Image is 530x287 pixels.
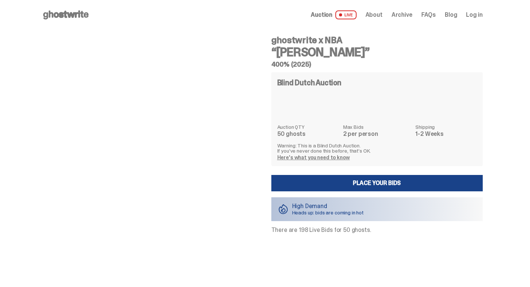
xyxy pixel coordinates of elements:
dt: Max Bids [343,124,411,130]
a: Log in [466,12,482,18]
a: About [365,12,383,18]
dd: 2 per person [343,131,411,137]
p: Heads up: bids are coming in hot [292,210,364,215]
a: Archive [392,12,412,18]
h4: Blind Dutch Auction [277,79,341,86]
dt: Auction QTY [277,124,339,130]
h4: ghostwrite x NBA [271,36,483,45]
dd: 50 ghosts [277,131,339,137]
p: High Demand [292,203,364,209]
h5: 400% (2025) [271,61,483,68]
a: Blog [445,12,457,18]
dd: 1-2 Weeks [415,131,476,137]
a: Place your Bids [271,175,483,191]
a: FAQs [421,12,436,18]
a: Here's what you need to know [277,154,350,161]
p: Warning: This is a Blind Dutch Auction. If you’ve never done this before, that’s OK. [277,143,477,153]
a: Auction LIVE [311,10,356,19]
span: Auction [311,12,332,18]
h3: “[PERSON_NAME]” [271,46,483,58]
p: There are 198 Live Bids for 50 ghosts. [271,227,483,233]
span: LIVE [335,10,357,19]
dt: Shipping [415,124,476,130]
